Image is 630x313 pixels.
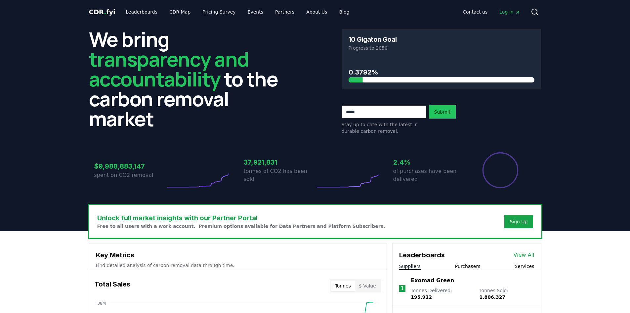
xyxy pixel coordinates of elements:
button: $ Value [355,281,380,291]
h3: Key Metrics [96,250,380,260]
a: Partners [270,6,300,18]
a: Log in [494,6,525,18]
p: tonnes of CO2 has been sold [244,167,315,183]
a: Leaderboards [120,6,163,18]
button: Services [515,263,534,270]
nav: Main [457,6,525,18]
a: Exomad Green [411,277,454,285]
h3: Leaderboards [399,250,445,260]
div: Percentage of sales delivered [482,152,519,189]
span: 1.806.327 [479,294,505,300]
h3: Unlock full market insights with our Partner Portal [97,213,385,223]
a: Pricing Survey [197,6,241,18]
p: Tonnes Sold : [479,287,534,300]
p: of purchases have been delivered [393,167,465,183]
a: View All [514,251,534,259]
button: Purchasers [455,263,481,270]
span: CDR fyi [89,8,115,16]
p: 1 [400,285,404,292]
a: Blog [334,6,355,18]
h3: 2.4% [393,157,465,167]
p: Tonnes Delivered : [411,287,473,300]
button: Suppliers [399,263,421,270]
a: Sign Up [510,218,527,225]
button: Submit [429,105,456,119]
a: Events [242,6,269,18]
h3: 37,921,831 [244,157,315,167]
a: About Us [301,6,332,18]
h3: Total Sales [95,279,130,292]
h2: We bring to the carbon removal market [89,29,289,129]
a: CDR Map [164,6,196,18]
p: Free to all users with a work account. Premium options available for Data Partners and Platform S... [97,223,385,230]
nav: Main [120,6,355,18]
p: spent on CO2 removal [94,171,166,179]
h3: 10 Gigaton Goal [349,36,397,43]
button: Tonnes [331,281,355,291]
a: CDR.fyi [89,7,115,17]
tspan: 38M [97,301,106,306]
span: . [104,8,106,16]
p: Progress to 2050 [349,45,534,51]
span: 195.912 [411,294,432,300]
button: Sign Up [504,215,533,228]
h3: $9,988,883,147 [94,161,166,171]
p: Find detailed analysis of carbon removal data through time. [96,262,380,269]
span: Log in [499,9,520,15]
p: Stay up to date with the latest in durable carbon removal. [342,121,426,134]
h3: 0.3792% [349,67,534,77]
span: transparency and accountability [89,45,249,92]
a: Contact us [457,6,493,18]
